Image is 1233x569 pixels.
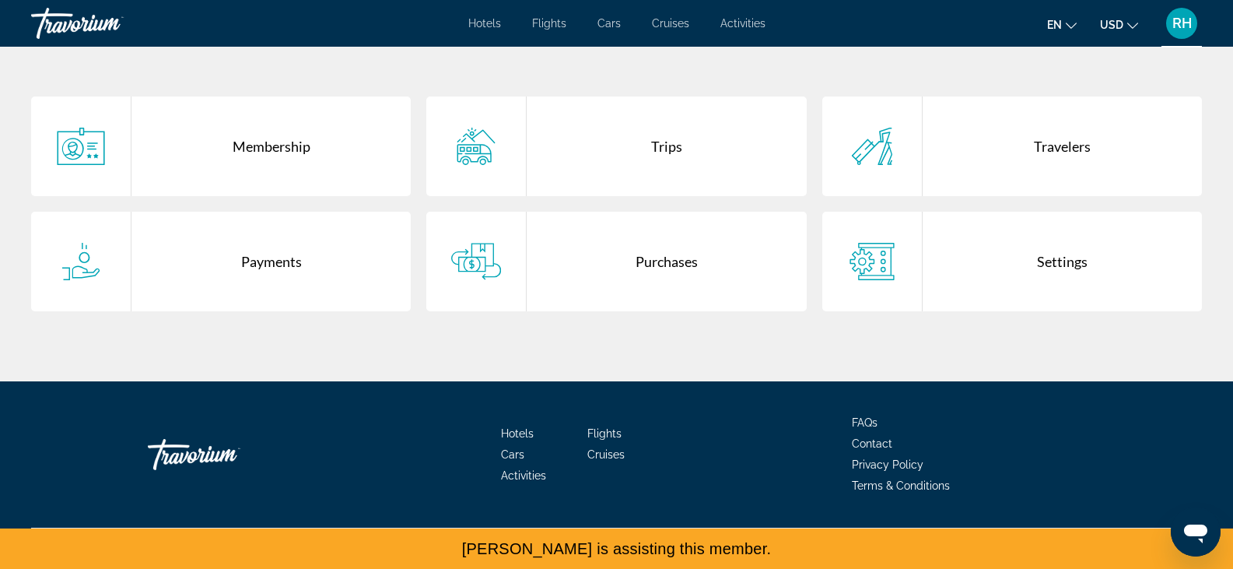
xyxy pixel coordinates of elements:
[131,212,411,311] div: Payments
[131,97,411,196] div: Membership
[1161,7,1202,40] button: User Menu
[31,3,187,44] a: Travorium
[852,458,923,471] a: Privacy Policy
[1047,19,1062,31] span: en
[720,17,765,30] a: Activities
[31,212,411,311] a: Payments
[468,17,501,30] a: Hotels
[527,212,806,311] div: Purchases
[587,427,622,440] a: Flights
[462,540,772,557] span: [PERSON_NAME] is assisting this member.
[1100,19,1123,31] span: USD
[923,97,1202,196] div: Travelers
[852,479,950,492] a: Terms & Conditions
[1047,13,1077,36] button: Change language
[822,97,1202,196] a: Travelers
[852,437,892,450] a: Contact
[501,427,534,440] a: Hotels
[587,448,625,461] a: Cruises
[1100,13,1138,36] button: Change currency
[501,469,546,482] a: Activities
[527,97,806,196] div: Trips
[597,17,621,30] a: Cars
[1172,16,1192,31] span: RH
[923,212,1202,311] div: Settings
[426,97,806,196] a: Trips
[426,212,806,311] a: Purchases
[532,17,566,30] a: Flights
[652,17,689,30] a: Cruises
[501,448,524,461] a: Cars
[1171,507,1221,557] iframe: Button to launch messaging window
[852,416,877,429] a: FAQs
[148,431,303,478] a: Travorium
[822,212,1202,311] a: Settings
[31,97,411,196] a: Membership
